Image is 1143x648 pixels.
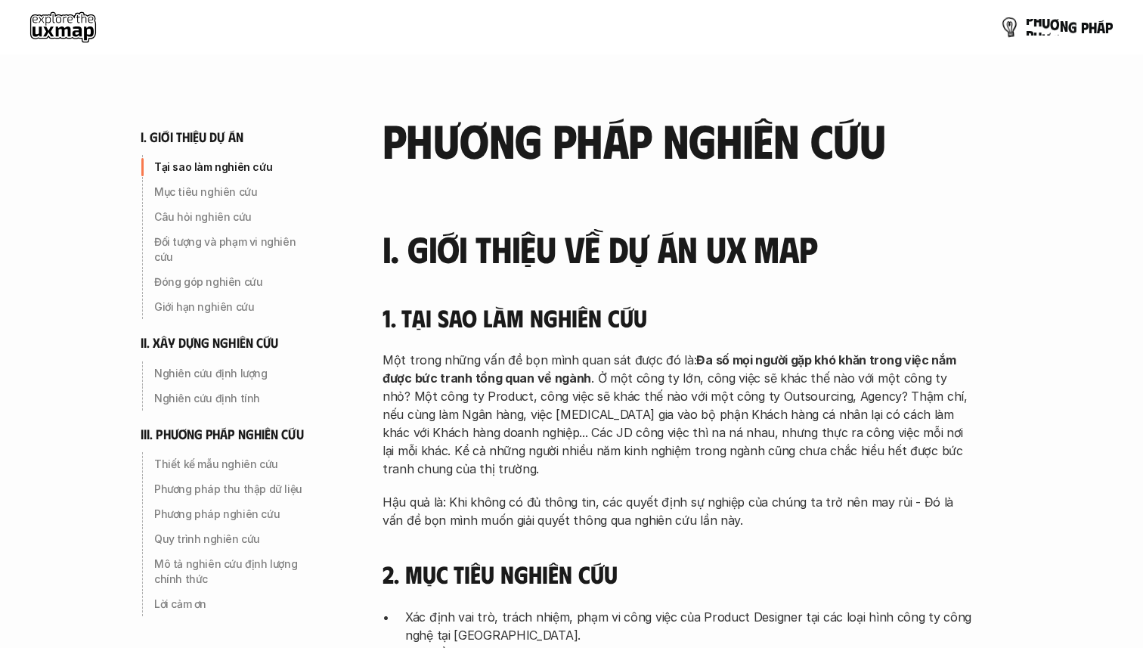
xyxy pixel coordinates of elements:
[154,557,316,587] p: Mô tả nghiên cứu định lượng chính thức
[154,209,316,225] p: Câu hỏi nghiên cứu
[1089,19,1097,36] span: h
[141,295,322,319] a: Giới hạn nghiên cứu
[141,334,278,352] h6: ii. xây dựng nghiên cứu
[154,532,316,547] p: Quy trình nghiên cứu
[141,452,322,476] a: Thiết kế mẫu nghiên cứu
[154,457,316,472] p: Thiết kế mẫu nghiên cứu
[141,426,304,443] h6: iii. phương pháp nghiên cứu
[383,560,972,588] h4: 2. Mục tiêu nghiên cứu
[383,113,972,165] h2: phương pháp nghiên cứu
[154,391,316,406] p: Nghiên cứu định tính
[1060,17,1068,34] span: n
[1026,11,1033,27] span: p
[141,502,322,526] a: Phương pháp nghiên cứu
[154,234,316,265] p: Đối tượng và phạm vi nghiên cứu
[141,527,322,551] a: Quy trình nghiên cứu
[1068,19,1077,36] span: g
[1105,19,1113,36] span: p
[141,180,322,204] a: Mục tiêu nghiên cứu
[154,366,316,381] p: Nghiên cứu định lượng
[1097,19,1105,36] span: á
[141,361,322,386] a: Nghiên cứu định lượng
[141,386,322,411] a: Nghiên cứu định tính
[141,592,322,616] a: Lời cảm ơn
[1081,19,1089,36] span: p
[383,493,972,529] p: Hậu quả là: Khi không có đủ thông tin, các quyết định sự nghiệp của chúng ta trở nên may rủi - Đó...
[383,351,972,478] p: Một trong những vấn đề bọn mình quan sát được đó là: . Ở một công ty lớn, công việc sẽ khác thế n...
[141,552,322,591] a: Mô tả nghiên cứu định lượng chính thức
[154,597,316,612] p: Lời cảm ơn
[154,482,316,497] p: Phương pháp thu thập dữ liệu
[141,477,322,501] a: Phương pháp thu thập dữ liệu
[141,129,243,146] h6: i. giới thiệu dự án
[141,270,322,294] a: Đóng góp nghiên cứu
[154,507,316,522] p: Phương pháp nghiên cứu
[154,299,316,315] p: Giới hạn nghiên cứu
[1050,16,1060,33] span: ơ
[141,155,322,179] a: Tại sao làm nghiên cứu
[383,303,972,332] h4: 1. Tại sao làm nghiên cứu
[1033,12,1042,29] span: h
[405,608,972,644] p: Xác định vai trò, trách nhiệm, phạm vi công việc của Product Designer tại các loại hình công ty c...
[154,274,316,290] p: Đóng góp nghiên cứu
[141,230,322,269] a: Đối tượng và phạm vi nghiên cứu
[383,229,972,269] h3: I. Giới thiệu về dự án UX Map
[1000,12,1113,42] a: phươngpháp
[141,205,322,229] a: Câu hỏi nghiên cứu
[154,184,316,200] p: Mục tiêu nghiên cứu
[154,160,316,175] p: Tại sao làm nghiên cứu
[1042,14,1050,30] span: ư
